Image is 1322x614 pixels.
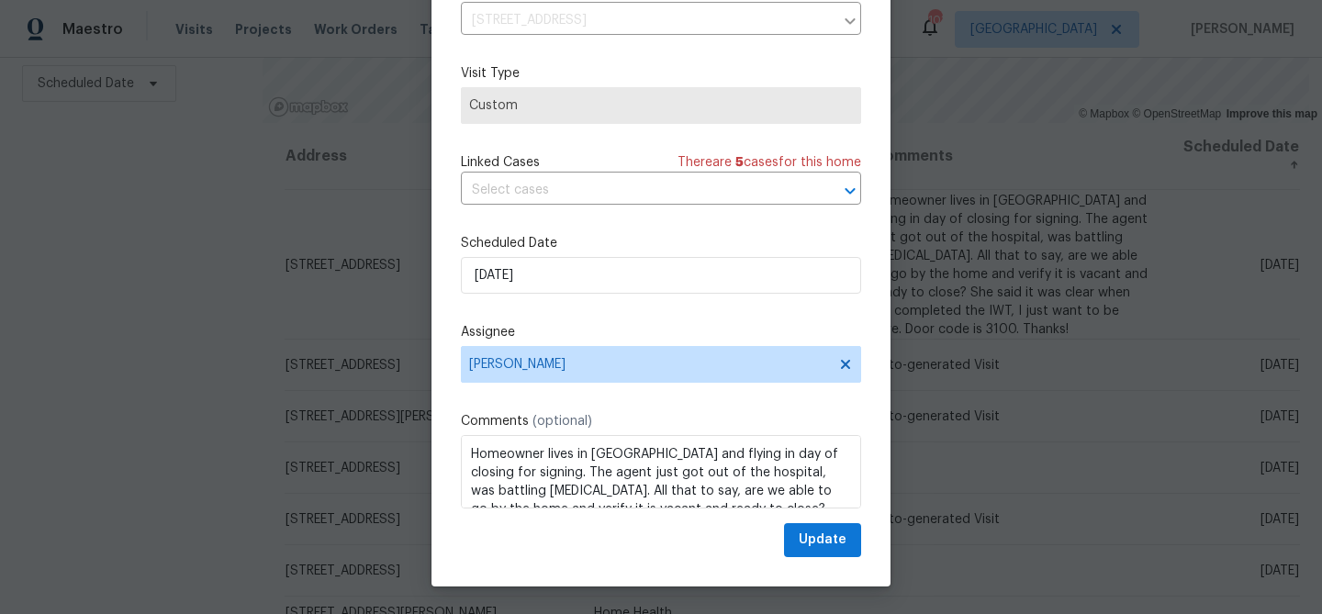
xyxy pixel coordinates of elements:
span: (optional) [532,415,592,428]
label: Assignee [461,323,861,341]
button: Update [784,523,861,557]
input: Select cases [461,176,810,205]
textarea: Homeowner lives in [GEOGRAPHIC_DATA] and flying in day of closing for signing. The agent just got... [461,435,861,508]
span: Linked Cases [461,153,540,172]
span: 5 [735,156,744,169]
label: Scheduled Date [461,234,861,252]
label: Visit Type [461,64,861,83]
button: Open [837,178,863,204]
span: Update [799,529,846,552]
input: M/D/YYYY [461,257,861,294]
label: Comments [461,412,861,430]
span: There are case s for this home [678,153,861,172]
span: Custom [469,96,853,115]
span: [PERSON_NAME] [469,357,829,372]
input: Enter in an address [461,6,834,35]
